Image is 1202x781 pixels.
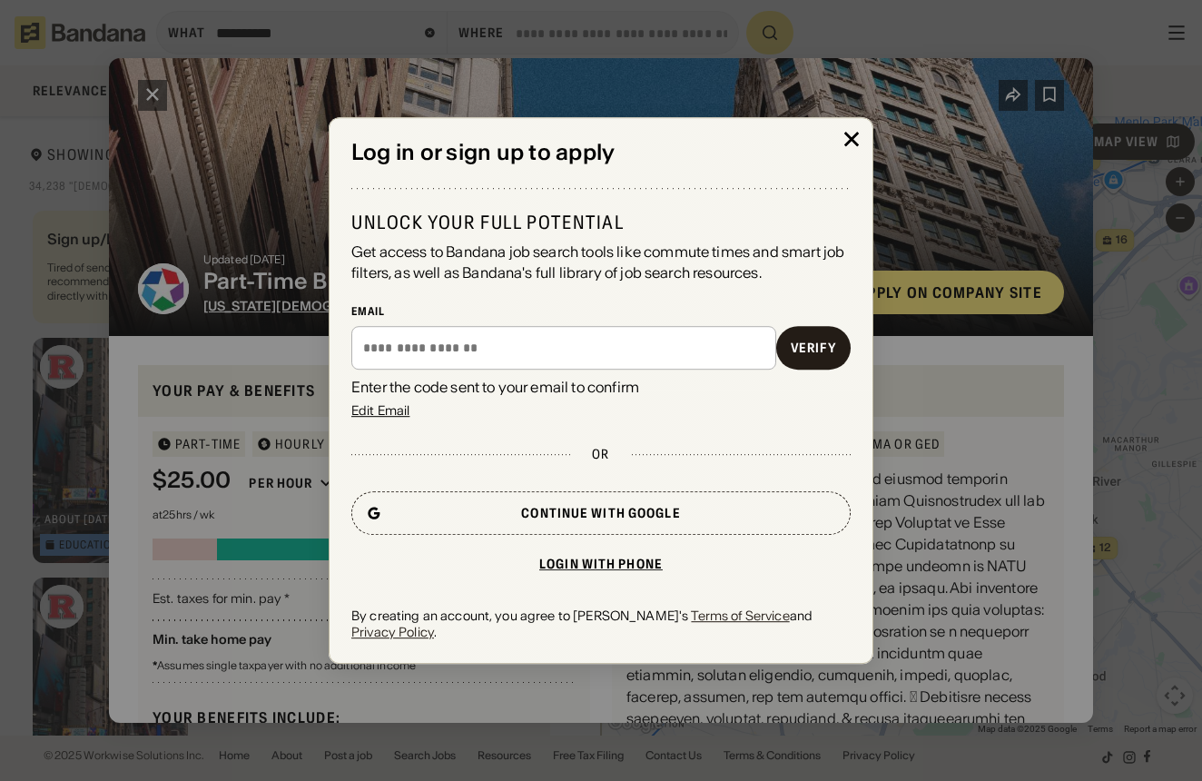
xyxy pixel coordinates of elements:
div: By creating an account, you agree to [PERSON_NAME]'s and . [351,608,851,640]
a: Privacy Policy [351,625,434,641]
div: Unlock your full potential [351,211,851,234]
div: Edit Email [351,404,409,417]
div: Continue with Google [521,507,680,519]
div: Log in or sign up to apply [351,140,851,166]
a: Terms of Service [691,608,789,624]
div: Login with phone [539,558,663,570]
div: Email [351,304,851,319]
div: Get access to Bandana job search tools like commute times and smart job filters, as well as Banda... [351,242,851,282]
div: Enter the code sent to your email to confirm [351,377,851,397]
div: Verify [791,341,836,354]
div: or [592,446,609,462]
